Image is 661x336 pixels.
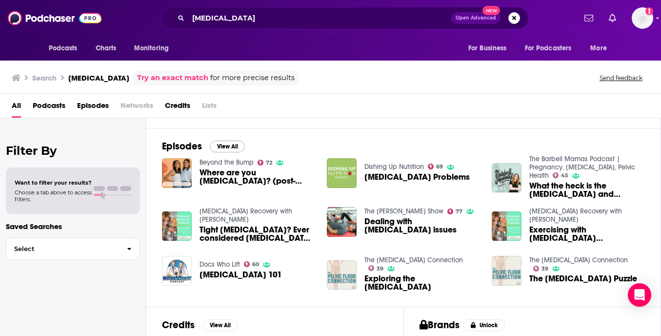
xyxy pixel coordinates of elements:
[492,163,521,193] img: What the heck is the PELVIC FLOOR and Pelvic floor physical therapy.
[529,182,645,198] span: What the heck is the [MEDICAL_DATA] and [MEDICAL_DATA] physical therapy.
[529,182,645,198] a: What the heck is the PELVIC FLOOR and Pelvic floor physical therapy.
[15,189,92,203] span: Choose a tab above to access filters.
[645,7,653,15] svg: Add a profile image
[252,262,259,267] span: 60
[200,168,315,185] a: Where are you Pelvic Floor? (post-partum pelvic floor issues) - with Ruth, physiotherapist
[161,7,528,29] div: Search podcasts, credits, & more...
[492,211,521,241] img: Exercising with Pelvic Floor Prolapse and Pelvic Floor Symptoms
[632,7,653,29] button: Show profile menu
[519,39,586,58] button: open menu
[541,267,548,271] span: 39
[327,158,357,188] img: Pelvic Floor Problems
[468,42,507,55] span: For Business
[364,173,470,181] span: [MEDICAL_DATA] Problems
[200,226,315,242] a: Tight pelvic Floor? Ever considered pelvic Floor stretches?
[162,158,192,188] a: Where are you Pelvic Floor? (post-partum pelvic floor issues) - with Ruth, physiotherapist
[632,7,653,29] span: Logged in as amandagibson
[202,98,217,118] span: Lists
[492,256,521,286] img: The Pelvic Floor Puzzle
[463,319,505,331] button: Unlock
[447,209,463,214] a: 77
[6,246,119,252] span: Select
[529,256,628,264] a: The Pelvic Floor Connection
[461,39,519,58] button: open menu
[605,10,620,26] a: Show notifications dropdown
[68,73,129,83] h3: [MEDICAL_DATA]
[162,211,192,241] img: Tight pelvic Floor? Ever considered pelvic Floor stretches?
[590,42,607,55] span: More
[368,265,384,271] a: 39
[529,207,622,224] a: Postnatal Recovery with Karen Ellis
[162,256,192,286] a: Pelvic Floor 101
[137,72,208,84] a: Try an exact match
[77,98,109,118] a: Episodes
[49,42,78,55] span: Podcasts
[200,207,292,224] a: Postnatal Recovery with Karen Ellis
[364,274,480,291] a: Exploring the Pelvic Floor
[200,260,240,269] a: Docs Who Lift
[364,256,463,264] a: The Pelvic Floor Connection
[210,141,245,152] button: View All
[364,217,480,234] a: Dealing with pelvic floor issues
[436,165,443,169] span: 69
[327,207,357,237] img: Dealing with pelvic floor issues
[162,319,195,331] h2: Credits
[6,222,140,231] p: Saved Searches
[258,160,273,166] a: 72
[6,144,140,158] h2: Filter By
[165,98,190,118] a: Credits
[364,173,470,181] a: Pelvic Floor Problems
[200,271,282,279] a: Pelvic Floor 101
[6,238,140,260] button: Select
[482,6,500,15] span: New
[529,274,637,283] a: The Pelvic Floor Puzzle
[529,226,645,242] a: Exercising with Pelvic Floor Prolapse and Pelvic Floor Symptoms
[525,42,572,55] span: For Podcasters
[200,158,254,167] a: Beyond the Bump
[127,39,181,58] button: open menu
[12,98,21,118] span: All
[42,39,90,58] button: open menu
[628,283,651,307] div: Open Intercom Messenger
[364,207,443,215] a: The Pat Kenny Show
[364,274,480,291] span: Exploring the [MEDICAL_DATA]
[533,266,549,272] a: 39
[364,217,480,234] span: Dealing with [MEDICAL_DATA] issues
[120,98,153,118] span: Networks
[8,9,101,27] img: Podchaser - Follow, Share and Rate Podcasts
[266,161,272,165] span: 72
[244,261,260,267] a: 60
[529,226,645,242] span: Exercising with [MEDICAL_DATA] [MEDICAL_DATA] and [MEDICAL_DATA] Symptoms
[96,42,117,55] span: Charts
[456,210,462,214] span: 77
[134,42,169,55] span: Monitoring
[33,98,65,118] a: Podcasts
[529,155,635,180] a: The Barbell Mamas Podcast | Pregnancy, Postpartum, Pelvic Health
[89,39,122,58] a: Charts
[200,271,282,279] span: [MEDICAL_DATA] 101
[32,73,57,83] h3: Search
[451,12,501,24] button: Open AdvancedNew
[583,39,619,58] button: open menu
[529,274,637,283] span: The [MEDICAL_DATA] Puzzle
[377,267,383,271] span: 39
[632,7,653,29] img: User Profile
[327,260,357,290] a: Exploring the Pelvic Floor
[553,172,569,178] a: 45
[15,179,92,186] span: Want to filter your results?
[456,16,496,21] span: Open Advanced
[188,10,451,26] input: Search podcasts, credits, & more...
[162,140,245,152] a: EpisodesView All
[200,168,315,185] span: Where are you [MEDICAL_DATA]? (post-partum [MEDICAL_DATA] issues) - with [PERSON_NAME], physiothe...
[428,164,443,169] a: 69
[162,140,202,152] h2: Episodes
